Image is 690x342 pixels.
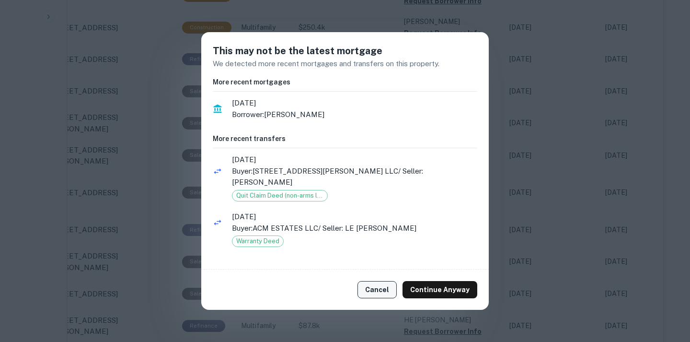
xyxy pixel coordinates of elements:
span: [DATE] [232,97,477,109]
p: We detected more recent mortgages and transfers on this property. [213,58,477,70]
span: Warranty Deed [232,236,283,246]
button: Cancel [357,281,397,298]
h6: More recent transfers [213,133,477,144]
p: Buyer: ACM ESTATES LLC / Seller: LE [PERSON_NAME] [232,223,477,234]
div: Warranty Deed [232,236,284,247]
span: Quit Claim Deed (non-arms length) [232,191,327,200]
div: Quit Claim Deed (non-arms length) [232,190,328,201]
span: [DATE] [232,154,477,165]
h6: More recent mortgages [213,77,477,87]
span: [DATE] [232,211,477,223]
p: Borrower: [PERSON_NAME] [232,109,477,120]
button: Continue Anyway [402,281,477,298]
h5: This may not be the latest mortgage [213,44,477,58]
iframe: Chat Widget [642,265,690,311]
p: Buyer: [STREET_ADDRESS][PERSON_NAME] LLC / Seller: [PERSON_NAME] [232,165,477,188]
